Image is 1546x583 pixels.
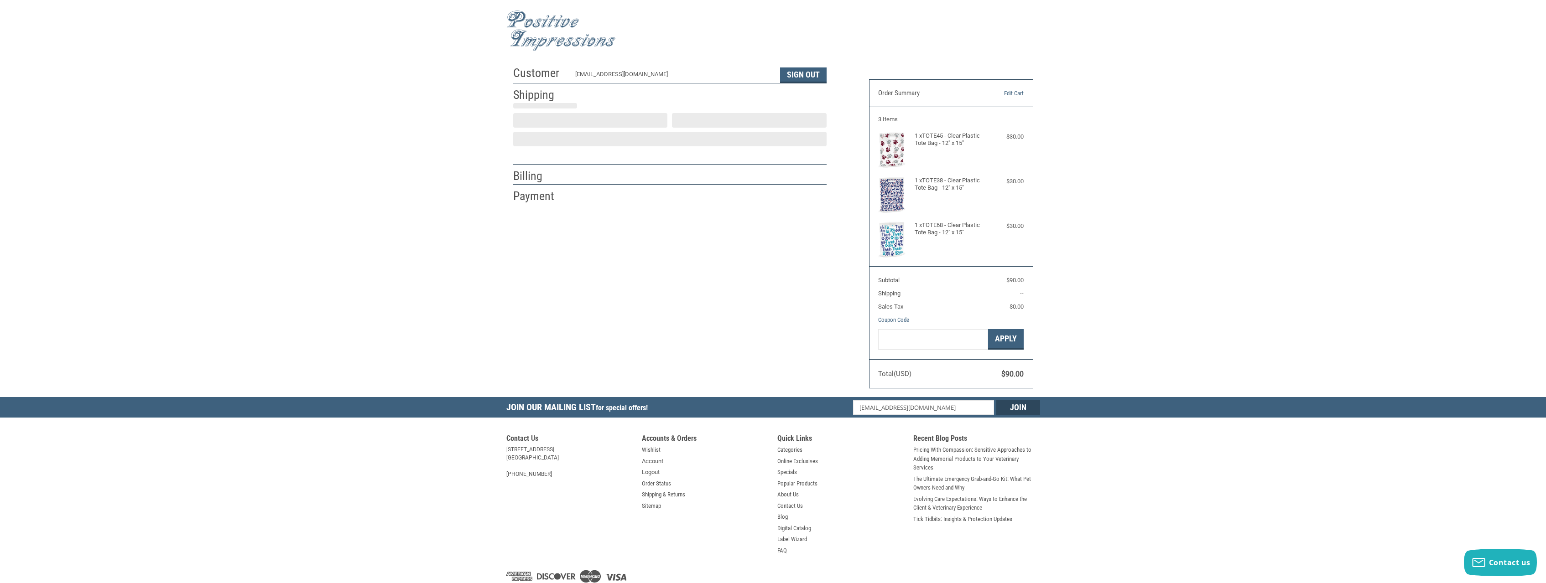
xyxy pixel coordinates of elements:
[642,445,661,454] a: Wishlist
[1020,290,1024,297] span: --
[878,316,909,323] a: Coupon Code
[506,10,616,51] img: Positive Impressions
[506,434,633,445] h5: Contact Us
[987,132,1024,141] div: $30.00
[915,177,985,192] h4: 1 x TOTE38 - Clear Plastic Tote Bag - 12" x 15"
[575,70,771,83] div: [EMAIL_ADDRESS][DOMAIN_NAME]
[1010,303,1024,310] span: $0.00
[1001,370,1024,378] span: $90.00
[777,512,788,521] a: Blog
[642,457,663,466] a: Account
[878,290,901,297] span: Shipping
[913,445,1040,472] a: Pricing With Compassion: Sensitive Approaches to Adding Memorial Products to Your Veterinary Serv...
[777,479,817,488] a: Popular Products
[777,434,904,445] h5: Quick Links
[988,329,1024,350] button: Apply
[506,397,652,420] h5: Join Our Mailing List
[987,222,1024,231] div: $30.00
[777,445,802,454] a: Categories
[913,434,1040,445] h5: Recent Blog Posts
[642,490,685,499] a: Shipping & Returns
[777,501,803,511] a: Contact Us
[977,89,1024,98] a: Edit Cart
[777,490,799,499] a: About Us
[878,89,977,98] h3: Order Summary
[878,329,988,350] input: Gift Certificate or Coupon Code
[853,400,994,415] input: Email
[777,546,787,555] a: FAQ
[777,468,797,477] a: Specials
[913,515,1012,524] a: Tick Tidbits: Insights & Protection Updates
[513,88,567,103] h2: Shipping
[913,475,1040,492] a: The Ultimate Emergency Grab-and-Go Kit: What Pet Owners Need and Why
[506,445,633,478] address: [STREET_ADDRESS] [GEOGRAPHIC_DATA] [PHONE_NUMBER]
[1464,549,1537,576] button: Contact us
[996,400,1040,415] input: Join
[913,495,1040,512] a: Evolving Care Expectations: Ways to Enhance the Client & Veterinary Experience
[596,403,648,412] span: for special offers!
[777,535,807,544] a: Label Wizard
[915,132,985,147] h4: 1 x TOTE45 - Clear Plastic Tote Bag - 12" x 15"
[642,468,660,477] a: Logout
[642,479,671,488] a: Order Status
[777,457,818,466] a: Online Exclusives
[513,189,567,204] h2: Payment
[878,303,903,310] span: Sales Tax
[878,370,911,378] span: Total (USD)
[1489,557,1530,568] span: Contact us
[878,116,1024,123] h3: 3 Items
[513,66,567,81] h2: Customer
[777,524,811,533] a: Digital Catalog
[915,222,985,237] h4: 1 x TOTE68 - Clear Plastic Tote Bag - 12" x 15"
[987,177,1024,186] div: $30.00
[780,67,827,83] button: Sign Out
[513,169,567,184] h2: Billing
[878,277,900,284] span: Subtotal
[642,501,661,511] a: Sitemap
[1006,277,1024,284] span: $90.00
[642,434,769,445] h5: Accounts & Orders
